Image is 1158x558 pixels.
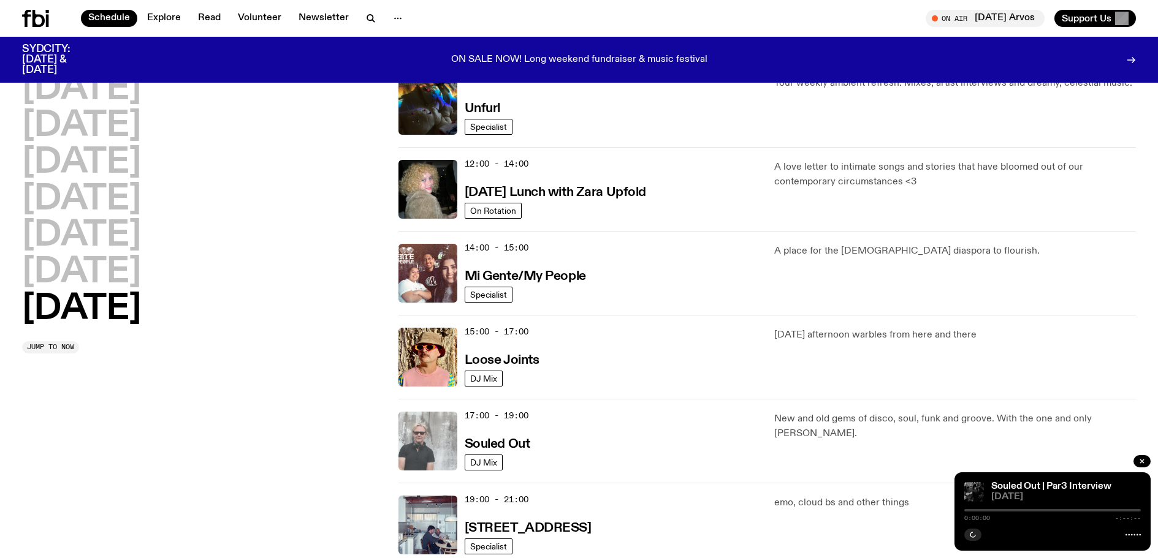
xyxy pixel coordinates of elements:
span: 14:00 - 15:00 [465,242,528,254]
a: Mi Gente/My People [465,268,586,283]
p: New and old gems of disco, soul, funk and groove. With the one and only [PERSON_NAME]. [774,412,1136,441]
a: Specialist [465,538,512,554]
a: Read [191,10,228,27]
p: [DATE] afternoon warbles from here and there [774,328,1136,342]
button: [DATE] [22,255,141,290]
h3: Loose Joints [465,354,539,367]
a: DJ Mix [465,371,503,386]
span: Specialist [470,290,507,299]
button: Support Us [1054,10,1136,27]
button: [DATE] [22,109,141,143]
span: 0:00:00 [964,515,990,521]
a: Volunteer [230,10,289,27]
a: DJ Mix [465,454,503,470]
button: Jump to now [22,341,79,353]
span: On Rotation [470,206,516,215]
a: On Rotation [465,203,522,219]
button: [DATE] [22,183,141,217]
img: Tyson stands in front of a paperbark tree wearing orange sunglasses, a suede bucket hat and a pin... [398,328,457,386]
img: Stephen looks directly at the camera, wearing a black tee, black sunglasses and headphones around... [398,412,457,470]
span: Specialist [470,541,507,551]
button: [DATE] [22,146,141,180]
p: A place for the [DEMOGRAPHIC_DATA] diaspora to flourish. [774,244,1136,258]
span: Specialist [470,122,507,131]
img: A digital camera photo of Zara looking to her right at the camera, smiling. She is wearing a ligh... [398,160,457,219]
a: Souled Out [465,435,530,451]
span: DJ Mix [470,374,497,383]
a: Schedule [81,10,137,27]
span: Jump to now [27,344,74,350]
a: Newsletter [291,10,356,27]
span: Support Us [1062,13,1111,24]
button: [DATE] [22,72,141,107]
p: emo, cloud bs and other things [774,496,1136,510]
a: Specialist [465,287,512,303]
span: 17:00 - 19:00 [465,410,528,421]
h3: Mi Gente/My People [465,270,586,283]
p: ON SALE NOW! Long weekend fundraiser & music festival [451,55,707,66]
h3: Unfurl [465,102,500,115]
p: A love letter to intimate songs and stories that have bloomed out of our contemporary circumstanc... [774,160,1136,189]
a: [STREET_ADDRESS] [465,519,592,535]
span: -:--:-- [1115,515,1141,521]
button: On Air[DATE] Arvos [926,10,1045,27]
span: 19:00 - 21:00 [465,494,528,505]
a: Unfurl [465,100,500,115]
span: [DATE] [991,492,1141,502]
button: [DATE] [22,292,141,326]
a: Loose Joints [465,352,539,367]
h3: Souled Out [465,438,530,451]
a: Explore [140,10,188,27]
span: DJ Mix [470,458,497,467]
h3: [DATE] Lunch with Zara Upfold [465,186,646,199]
a: Specialist [465,119,512,135]
a: [DATE] Lunch with Zara Upfold [465,184,646,199]
img: A piece of fabric is pierced by sewing pins with different coloured heads, a rainbow light is cas... [398,76,457,135]
p: Your weekly ambient refresh. Mixes, artist interviews and dreamy, celestial music. [774,76,1136,91]
a: Souled Out | Par3 Interview [991,481,1111,491]
h3: SYDCITY: [DATE] & [DATE] [22,44,101,75]
button: [DATE] [22,219,141,253]
span: 12:00 - 14:00 [465,158,528,170]
img: Pat sits at a dining table with his profile facing the camera. Rhea sits to his left facing the c... [398,496,457,554]
h3: [STREET_ADDRESS] [465,522,592,535]
span: 15:00 - 17:00 [465,326,528,337]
